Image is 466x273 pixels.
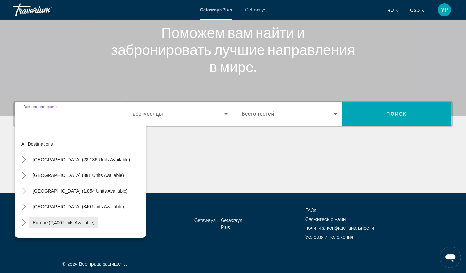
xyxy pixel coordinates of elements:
[29,201,127,213] button: [GEOGRAPHIC_DATA] (840 units available)
[18,170,29,181] button: Toggle Mexico (881 units available)
[33,173,124,178] span: [GEOGRAPHIC_DATA] (881 units available)
[387,8,394,13] span: ru
[23,105,57,109] span: Все направления
[21,141,53,146] span: All destinations
[441,7,448,13] span: YP
[305,225,374,231] a: политика конфиденциальности
[200,7,232,12] a: Getaways Plus
[33,157,130,162] span: [GEOGRAPHIC_DATA] (28,136 units available)
[33,220,95,225] span: Europe (2,400 units available)
[33,188,127,194] span: [GEOGRAPHIC_DATA] (1,854 units available)
[410,8,420,13] span: USD
[221,218,242,230] a: Getaways Plus
[110,24,356,75] h1: Поможем вам найти и забронировать лучшие направления в мире.
[305,208,316,213] a: FAQs
[342,102,451,126] button: Поиск
[13,1,79,18] a: Travorium
[410,6,426,15] button: Change currency
[242,111,274,117] span: Всего гостей
[29,154,133,166] button: [GEOGRAPHIC_DATA] (28,136 units available)
[305,234,353,240] a: Условия и положения
[440,247,461,268] iframe: Кнопка для запуску вікна повідомлень
[15,102,451,126] div: Search widget
[194,218,216,223] a: Getaways
[29,232,127,244] button: [GEOGRAPHIC_DATA] (197 units available)
[305,217,346,222] a: Свяжитесь с нами
[18,185,29,197] button: Toggle Canada (1,854 units available)
[387,6,400,15] button: Change language
[18,217,29,228] button: Toggle Europe (2,400 units available)
[386,111,407,117] span: Поиск
[18,201,29,213] button: Toggle Caribbean & Atlantic Islands (840 units available)
[29,217,98,228] button: Europe (2,400 units available)
[29,185,131,197] button: [GEOGRAPHIC_DATA] (1,854 units available)
[29,169,127,181] button: [GEOGRAPHIC_DATA] (881 units available)
[33,204,124,209] span: [GEOGRAPHIC_DATA] (840 units available)
[18,138,146,150] button: All destinations
[436,3,453,17] button: User Menu
[62,262,127,267] span: © 2025 Все права защищены.
[18,233,29,244] button: Toggle Australia (197 units available)
[133,111,163,117] span: все месяцы
[245,7,266,12] a: Getaways
[18,154,29,166] button: Toggle United States (28,136 units available)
